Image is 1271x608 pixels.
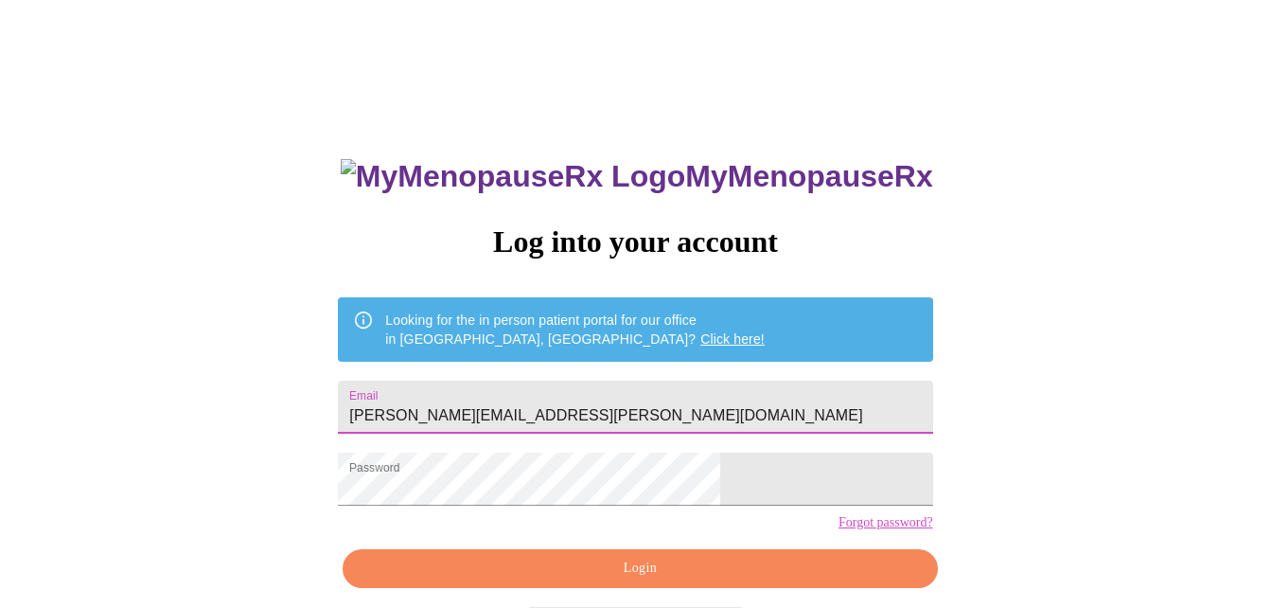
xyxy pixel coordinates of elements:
span: Login [364,557,915,581]
img: MyMenopauseRx Logo [341,159,685,194]
a: Click here! [700,331,765,347]
div: Looking for the in person patient portal for our office in [GEOGRAPHIC_DATA], [GEOGRAPHIC_DATA]? [385,303,765,356]
button: Login [343,549,937,588]
a: Forgot password? [839,515,933,530]
h3: Log into your account [338,224,932,259]
h3: MyMenopauseRx [341,159,933,194]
